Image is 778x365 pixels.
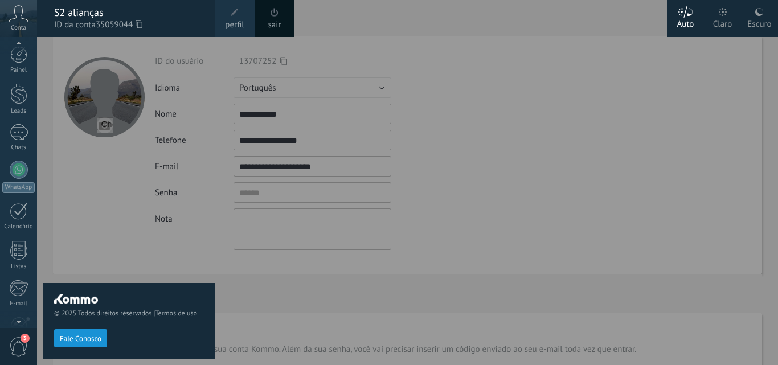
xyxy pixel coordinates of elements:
button: Fale Conosco [54,329,107,347]
div: Leads [2,108,35,115]
div: Escuro [747,7,771,37]
span: perfil [225,19,244,31]
span: Conta [11,24,26,32]
span: Fale Conosco [60,335,101,343]
div: Claro [713,7,732,37]
a: Termos de uso [155,309,196,318]
span: 3 [21,334,30,343]
a: Fale Conosco [54,334,107,342]
span: ID da conta [54,19,203,31]
span: © 2025 Todos direitos reservados | [54,309,203,318]
div: S2 alianças [54,6,203,19]
div: E-mail [2,300,35,307]
span: 35059044 [96,19,142,31]
div: Auto [677,7,694,37]
div: WhatsApp [2,182,35,193]
div: Calendário [2,223,35,231]
a: sair [268,19,281,31]
div: Listas [2,263,35,270]
div: Chats [2,144,35,151]
div: Painel [2,67,35,74]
